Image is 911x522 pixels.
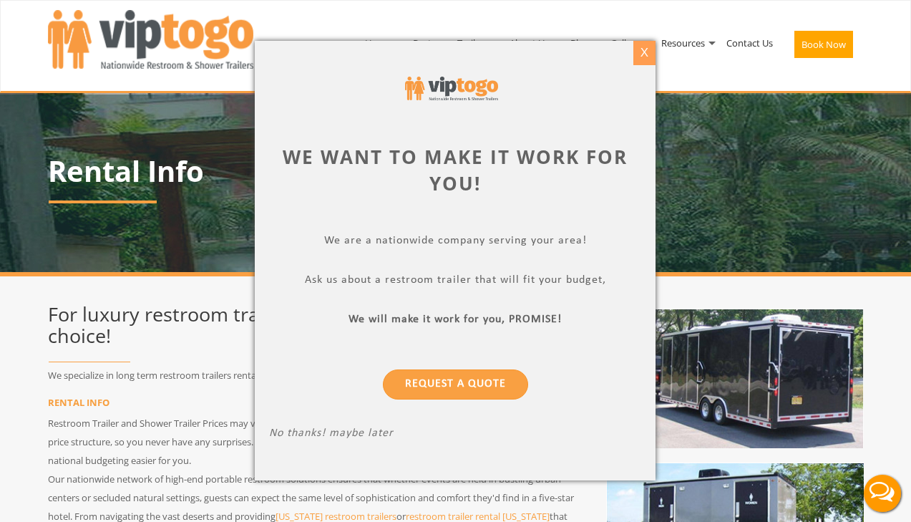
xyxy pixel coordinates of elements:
[405,77,498,100] img: viptogo logo
[383,370,528,400] a: Request a Quote
[349,314,562,326] b: We will make it work for you, PROMISE!
[633,41,656,65] div: X
[269,144,641,197] div: We want to make it work for you!
[269,427,641,444] p: No thanks! maybe later
[269,235,641,251] p: We are a nationwide company serving your area!
[269,274,641,291] p: Ask us about a restroom trailer that will fit your budget,
[854,465,911,522] button: Live Chat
